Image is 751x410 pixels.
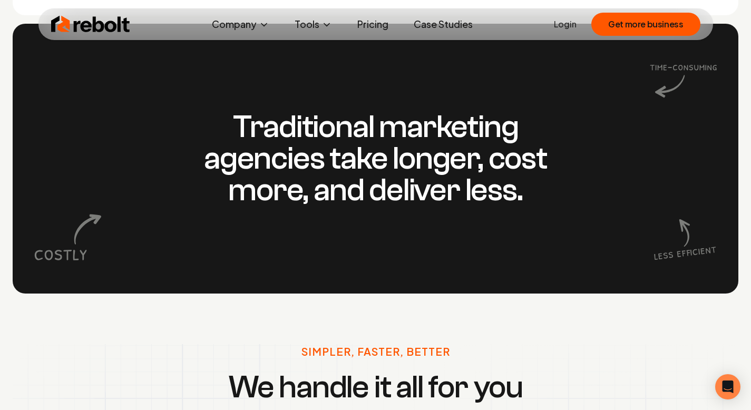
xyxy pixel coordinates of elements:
button: Company [203,14,278,35]
h3: We handle it all for you [228,372,523,403]
div: Open Intercom Messenger [715,374,740,399]
img: Rebolt Logo [51,14,130,35]
a: Case Studies [405,14,481,35]
a: Pricing [349,14,397,35]
p: Simpler, Faster, Better [301,344,450,359]
a: Login [554,18,577,31]
button: Tools [286,14,340,35]
h3: Traditional marketing agencies take longer, cost more, and deliver less. [173,111,578,206]
button: Get more business [591,13,700,36]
